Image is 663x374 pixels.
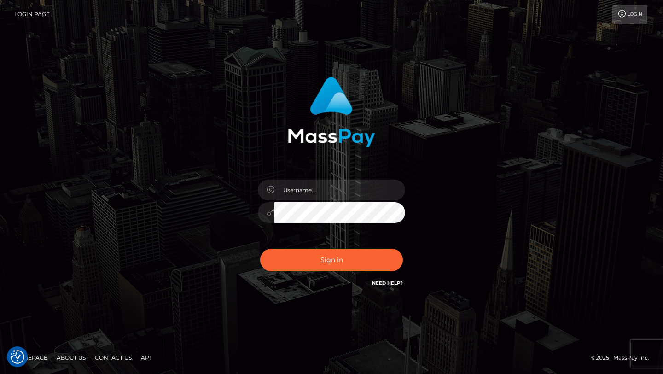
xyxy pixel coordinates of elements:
input: Username... [274,180,405,200]
button: Consent Preferences [11,350,24,364]
a: Need Help? [372,280,403,286]
a: Contact Us [91,351,135,365]
button: Sign in [260,249,403,271]
a: Homepage [10,351,51,365]
a: About Us [53,351,89,365]
img: MassPay Login [288,77,375,147]
a: Login [612,5,647,24]
a: API [137,351,155,365]
a: Login Page [14,5,50,24]
div: © 2025 , MassPay Inc. [591,353,656,363]
img: Revisit consent button [11,350,24,364]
